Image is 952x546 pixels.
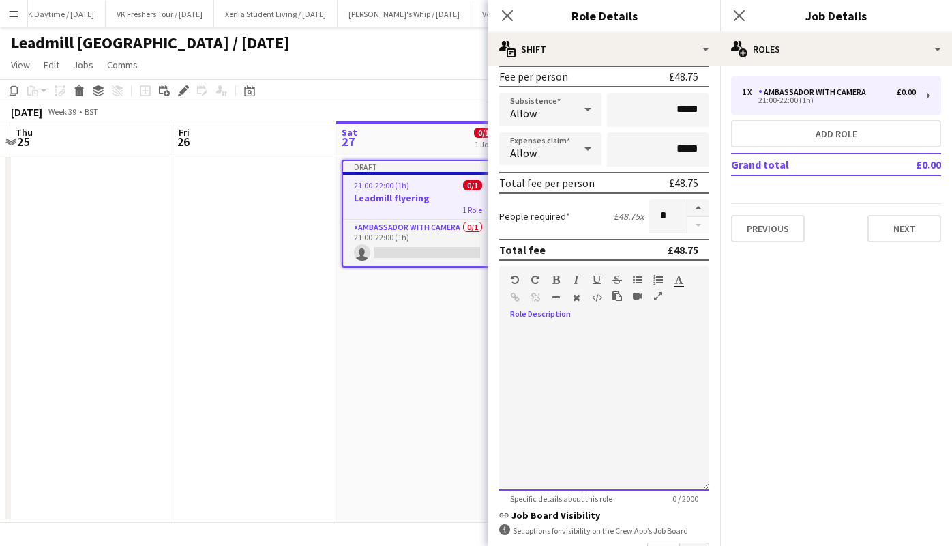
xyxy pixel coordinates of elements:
div: 1 x [742,87,758,97]
span: 26 [177,134,190,149]
div: Ambassador with Camera [758,87,872,97]
button: VK Daytime / [DATE] [13,1,106,27]
div: Fee per person [499,70,568,83]
td: Grand total [731,154,876,175]
span: 0/1 [463,180,482,190]
button: Veezu Freshers / [DATE] [471,1,575,27]
h3: Role Details [488,7,720,25]
button: Undo [510,274,520,285]
label: People required [499,210,570,222]
button: Xenia Student Living / [DATE] [214,1,338,27]
div: [DATE] [11,105,42,119]
span: Edit [44,59,59,71]
button: Redo [531,274,540,285]
td: £0.00 [876,154,941,175]
button: Previous [731,215,805,242]
app-card-role: Ambassador with Camera0/121:00-22:00 (1h) [343,220,493,266]
span: Specific details about this role [499,493,623,504]
span: Fri [179,126,190,139]
span: 21:00-22:00 (1h) [354,180,409,190]
div: Set options for visibility on the Crew App’s Job Board [499,524,709,537]
button: Paste as plain text [612,291,622,302]
span: Thu [16,126,33,139]
span: View [11,59,30,71]
span: Week 39 [45,106,79,117]
div: £0.00 [897,87,916,97]
span: Allow [510,146,537,160]
button: Clear Formatting [571,292,581,303]
span: 0/1 [474,128,493,138]
button: VK Freshers Tour / [DATE] [106,1,214,27]
span: Allow [510,106,537,120]
button: Add role [731,120,941,147]
span: Comms [107,59,138,71]
h3: Job Board Visibility [499,509,709,521]
span: Sat [342,126,357,139]
h1: Leadmill [GEOGRAPHIC_DATA] / [DATE] [11,33,290,53]
div: Shift [488,33,720,66]
h3: Leadmill flyering [343,192,493,204]
div: £48.75 [669,70,698,83]
h3: Job Details [720,7,952,25]
div: BST [85,106,98,117]
a: Jobs [68,56,99,74]
a: Edit [38,56,65,74]
app-job-card: Draft21:00-22:00 (1h)0/1Leadmill flyering1 RoleAmbassador with Camera0/121:00-22:00 (1h) [342,160,494,268]
span: 25 [14,134,33,149]
div: Roles [720,33,952,66]
div: Total fee per person [499,176,595,190]
div: £48.75 [669,176,698,190]
div: £48.75 [668,243,698,257]
span: 27 [340,134,357,149]
a: View [5,56,35,74]
span: 0 / 2000 [661,493,709,504]
div: Total fee [499,243,546,257]
button: Underline [592,274,601,285]
button: Increase [687,199,709,217]
div: 1 Job [475,139,492,149]
button: Insert video [633,291,642,302]
div: £48.75 x [614,210,644,222]
span: 1 Role [462,205,482,215]
button: Unordered List [633,274,642,285]
button: Ordered List [653,274,663,285]
button: Strikethrough [612,274,622,285]
button: Fullscreen [653,291,663,302]
button: Next [867,215,941,242]
button: Bold [551,274,561,285]
button: Text Color [674,274,683,285]
span: Jobs [73,59,93,71]
button: Italic [571,274,581,285]
button: [PERSON_NAME]'s Whip / [DATE] [338,1,471,27]
button: Horizontal Line [551,292,561,303]
button: HTML Code [592,292,601,303]
a: Comms [102,56,143,74]
div: 21:00-22:00 (1h) [742,97,916,104]
div: Draft [343,161,493,172]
